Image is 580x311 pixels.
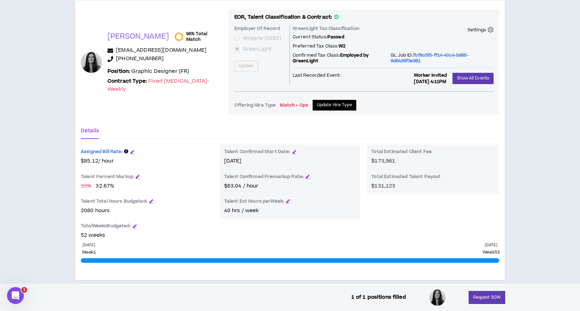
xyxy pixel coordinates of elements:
p: Week 53 [483,249,499,255]
p: $63.04 / hour [224,182,356,190]
button: Request SOW [469,291,505,304]
p: [DATE] 4:11PM [414,79,447,84]
span: Fixed [MEDICAL_DATA] [107,77,209,93]
p: EOR, Talent Classification & Contract: [234,13,339,21]
span: Confirmed Tax Class: [293,52,340,58]
span: setting [488,27,494,33]
p: 1 of 1 positions filled [351,293,406,301]
span: $85.12 / hour [81,157,213,165]
p: 2080 hours [81,207,213,215]
button: Update [234,61,258,72]
p: Total Estimated Client Fee [371,149,495,157]
p: Last Recorded Event: [293,72,341,78]
div: Victoria G. [429,289,446,306]
span: Show All Events [457,75,489,82]
p: Worker Invited [414,72,447,78]
span: Preferred Tax Class: [293,43,339,49]
p: 52 weeks [81,231,213,239]
span: Assigned Bill Rate: [81,148,123,155]
button: Update Hire Type [312,100,357,111]
p: Talent Confirmed Start Date: [224,149,290,154]
p: Total Estimated Talent Payout [371,174,495,182]
b: Position: [107,68,130,75]
span: W2 [339,43,345,49]
span: Passed [327,34,344,40]
span: Talent Total Hours Budgeted: [81,198,147,204]
p: [DATE] [83,242,95,248]
span: 7bf8c5f5-ff14-40c4-b885-8d6469f3e981 [391,52,469,64]
iframe: Intercom live chat [7,287,24,304]
p: Week 1 [82,249,96,255]
p: Talent Percent Markup [81,174,133,179]
span: 33 % [81,182,91,190]
div: Details [81,127,99,135]
p: Settings [468,27,486,33]
span: Current Status: [293,34,327,40]
p: 40 hrs / week [224,207,356,215]
p: [DATE] [224,157,356,165]
span: - weekly [107,77,209,93]
span: GL Job ID: [391,52,412,58]
b: Contract Type: [107,77,147,85]
span: GreenLight [243,45,272,53]
span: Update Hire Type [317,102,352,108]
p: Talent Confirmed Premarkup Rate: [224,174,304,179]
p: [DATE] [485,242,497,248]
span: 32.67 % [96,182,114,190]
a: [EMAIL_ADDRESS][DOMAIN_NAME] [116,46,207,55]
span: Employed by GreenLight [293,52,369,64]
button: Show All Events [452,73,494,84]
span: $131,123 [371,182,395,190]
div: Victoria G. [81,52,102,73]
span: Talent Est Hours per Week : [224,198,284,204]
span: Total Weeks Budgeted: [81,223,131,229]
span: Wripple (1099) [243,34,281,42]
p: Graphic Designer (FR) [107,68,189,75]
p: Offering Hire Type [234,102,276,108]
p: [PERSON_NAME] [107,32,169,42]
p: Match + Ops [280,102,308,108]
span: 1 [21,287,27,293]
a: [PHONE_NUMBER] [116,55,164,63]
p: Employer Of Record [234,26,287,34]
p: GreenLight Tax Classification [293,26,359,34]
span: $173,961 [371,157,395,165]
span: 96% Total Match [186,31,223,42]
